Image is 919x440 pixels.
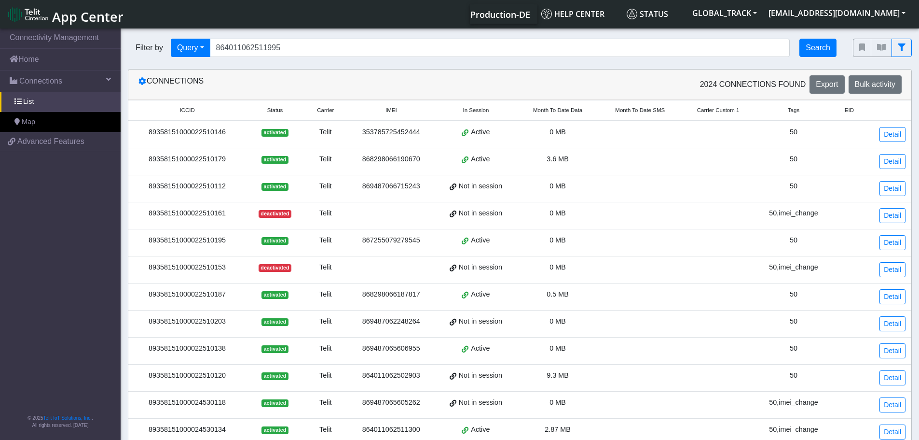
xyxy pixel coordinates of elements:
[134,181,240,192] div: 89358151000022510112
[700,79,806,90] span: 2024 Connections found
[879,397,905,412] a: Detail
[261,372,288,380] span: activated
[310,235,342,246] div: Telit
[627,9,668,19] span: Status
[261,183,288,191] span: activated
[17,136,84,147] span: Advanced Features
[459,262,502,273] span: Not in session
[353,370,429,381] div: 864011062502903
[134,397,240,408] div: 89358151000024530118
[541,9,604,19] span: Help center
[134,343,240,354] div: 89358151000022510138
[761,181,826,192] div: 50
[816,80,838,88] span: Export
[131,75,520,94] div: Connections
[353,289,429,300] div: 868298066187817
[179,106,194,114] span: ICCID
[261,426,288,434] span: activated
[761,235,826,246] div: 50
[470,9,530,20] span: Production-DE
[471,235,490,246] span: Active
[310,397,342,408] div: Telit
[134,316,240,327] div: 89358151000022510203
[23,97,34,107] span: List
[545,426,571,433] span: 2.87 MB
[471,127,490,138] span: Active
[261,318,288,326] span: activated
[353,154,429,165] div: 868298066190670
[761,208,826,219] div: 50,imei_change
[623,4,686,24] a: Status
[879,343,905,358] a: Detail
[8,7,48,22] img: logo-telit-cinterion-gw-new.png
[8,4,122,25] a: App Center
[310,370,342,381] div: Telit
[353,425,429,435] div: 864011062511300
[855,80,895,88] span: Bulk activity
[463,106,489,114] span: In Session
[267,106,283,114] span: Status
[547,290,569,298] span: 0.5 MB
[261,129,288,137] span: activated
[879,154,905,169] a: Detail
[549,236,566,244] span: 0 MB
[533,106,582,114] span: Month To Date Data
[788,106,799,114] span: Tags
[845,106,854,114] span: EID
[879,425,905,440] a: Detail
[879,235,905,250] a: Detail
[43,415,92,421] a: Telit IoT Solutions, Inc.
[385,106,397,114] span: IMEI
[210,39,790,57] input: Search...
[459,316,502,327] span: Not in session
[761,343,826,354] div: 50
[459,397,502,408] span: Not in session
[849,75,902,94] button: Bulk activity
[134,154,240,165] div: 89358151000022510179
[52,8,123,26] span: App Center
[549,128,566,136] span: 0 MB
[22,117,35,128] span: Map
[549,398,566,406] span: 0 MB
[310,154,342,165] div: Telit
[310,127,342,138] div: Telit
[879,181,905,196] a: Detail
[549,209,566,217] span: 0 MB
[134,370,240,381] div: 89358151000022510120
[761,262,826,273] div: 50,imei_change
[310,289,342,300] div: Telit
[459,181,502,192] span: Not in session
[761,289,826,300] div: 50
[549,182,566,190] span: 0 MB
[459,370,502,381] span: Not in session
[134,262,240,273] div: 89358151000022510153
[310,208,342,219] div: Telit
[261,156,288,164] span: activated
[541,9,552,19] img: knowledge.svg
[809,75,844,94] button: Export
[471,425,490,435] span: Active
[879,289,905,304] a: Detail
[261,291,288,299] span: activated
[471,154,490,165] span: Active
[879,370,905,385] a: Detail
[134,235,240,246] div: 89358151000022510195
[353,316,429,327] div: 869487062248264
[549,317,566,325] span: 0 MB
[615,106,665,114] span: Month To Date SMS
[879,208,905,223] a: Detail
[547,155,569,163] span: 3.6 MB
[134,208,240,219] div: 89358151000022510161
[310,262,342,273] div: Telit
[627,9,637,19] img: status.svg
[761,154,826,165] div: 50
[547,371,569,379] span: 9.3 MB
[879,127,905,142] a: Detail
[353,127,429,138] div: 353785725452444
[459,208,502,219] span: Not in session
[761,397,826,408] div: 50,imei_change
[471,289,490,300] span: Active
[697,106,740,114] span: Carrier Custom 1
[259,264,291,272] span: deactivated
[761,127,826,138] div: 50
